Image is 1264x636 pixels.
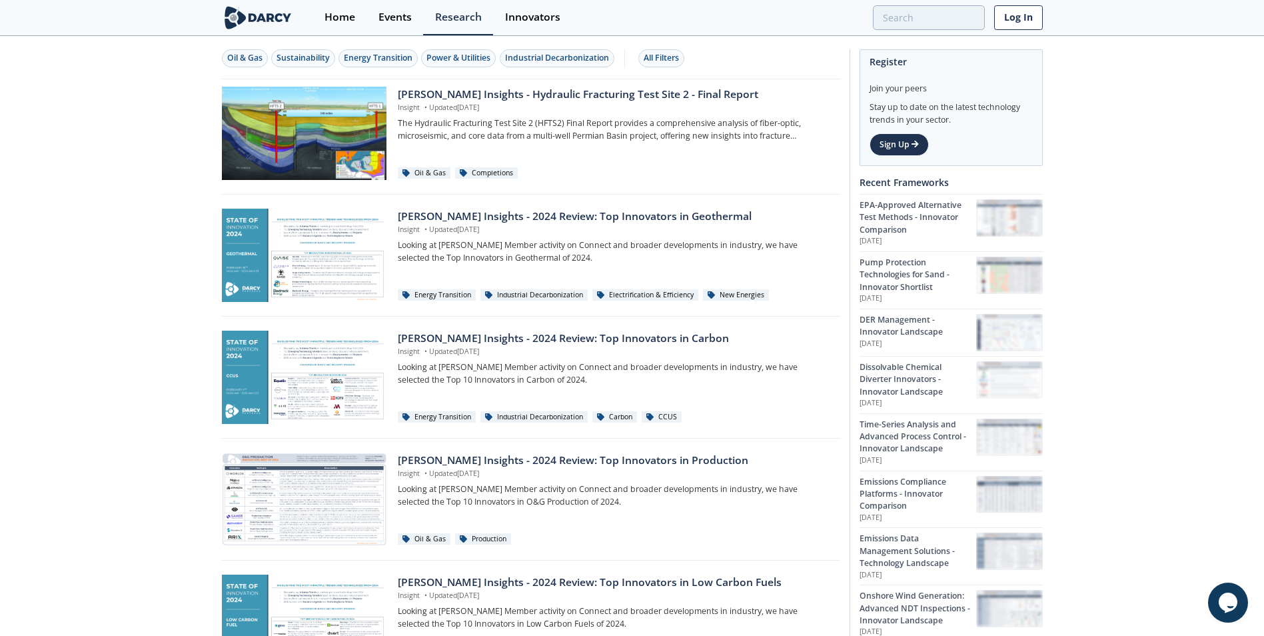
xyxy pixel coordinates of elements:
a: Dissolvable Chemical Diverter Innovators - Innovator Landscape [DATE] Dissolvable Chemical Divert... [860,356,1043,413]
p: Insight Updated [DATE] [398,103,830,113]
span: • [422,103,429,112]
a: DER Management - Innovator Landscape [DATE] DER Management - Innovator Landscape preview [860,309,1043,356]
div: Production [455,533,511,545]
div: Time-Series Analysis and Advanced Process Control - Innovator Landscape [860,419,976,455]
p: Looking at [PERSON_NAME] Member activity on Connect and broader developments in industry, we have... [398,483,830,508]
div: Research [435,12,482,23]
p: [DATE] [860,339,976,349]
button: Sustainability [271,49,335,67]
div: EPA-Approved Alternative Test Methods - Innovator Comparison [860,199,976,236]
div: Stay up to date on the latest technology trends in your sector. [870,95,1033,126]
p: [DATE] [860,293,976,304]
div: Industrial Decarbonization [480,411,588,423]
div: New Energies [703,289,769,301]
a: EPA-Approved Alternative Test Methods - Innovator Comparison [DATE] EPA-Approved Alternative Test... [860,194,1043,251]
div: Oil & Gas [398,533,450,545]
p: The Hydraulic Fracturing Test Site 2 (HFTS2) Final Report provides a comprehensive analysis of fi... [398,117,830,142]
div: Pump Protection Technologies for Sand - Innovator Shortlist [860,257,976,293]
span: • [422,225,429,234]
p: Insight Updated [DATE] [398,225,830,235]
a: Time-Series Analysis and Advanced Process Control - Innovator Landscape [DATE] Time-Series Analys... [860,413,1043,471]
button: All Filters [638,49,684,67]
p: [DATE] [860,570,976,581]
div: DER Management - Innovator Landscape [860,314,976,339]
a: Darcy Insights - 2024 Review: Top Innovators in Geothermal preview [PERSON_NAME] Insights - 2024 ... [222,209,840,302]
p: Insight Updated [DATE] [398,591,830,601]
a: Log In [994,5,1043,30]
div: Power & Utilities [426,52,490,64]
a: Pump Protection Technologies for Sand - Innovator Shortlist [DATE] Pump Protection Technologies f... [860,251,1043,309]
p: [DATE] [860,455,976,466]
div: Recent Frameworks [860,171,1043,194]
button: Industrial Decarbonization [500,49,614,67]
span: • [422,469,429,478]
div: Emissions Data Management Solutions - Technology Landscape [860,533,976,569]
a: Darcy Insights - Hydraulic Fracturing Test Site 2 - Final Report preview [PERSON_NAME] Insights -... [222,87,840,180]
img: logo-wide.svg [222,6,295,29]
p: Insight Updated [DATE] [398,469,830,479]
div: Events [378,12,412,23]
div: Energy Transition [398,289,476,301]
p: [DATE] [860,236,976,247]
button: Energy Transition [338,49,418,67]
div: Energy Transition [344,52,412,64]
div: Join your peers [870,73,1033,95]
iframe: chat widget [1208,583,1251,623]
p: Insight Updated [DATE] [398,347,830,357]
p: [DATE] [860,398,976,409]
a: Sign Up [870,133,929,156]
div: All Filters [644,52,679,64]
a: Emissions Compliance Platforms - Innovator Comparison [DATE] Emissions Compliance Platforms - Inn... [860,471,1043,528]
div: Innovators [505,12,560,23]
button: Oil & Gas [222,49,268,67]
div: Oil & Gas [398,167,450,179]
div: Industrial Decarbonization [480,289,588,301]
p: Looking at [PERSON_NAME] Member activity on Connect and broader developments in industry, we have... [398,361,830,386]
p: Looking at [PERSON_NAME] Member activity on Connect and broader developments in industry, we have... [398,239,830,264]
div: Oil & Gas [227,52,263,64]
div: Emissions Compliance Platforms - Innovator Comparison [860,476,976,513]
a: Emissions Data Management Solutions - Technology Landscape [DATE] Emissions Data Management Solut... [860,527,1043,585]
span: • [422,347,429,356]
div: CCUS [642,411,682,423]
div: [PERSON_NAME] Insights - 2024 Review: Top Innovators in Low Carbon Fuels [398,575,830,591]
button: Power & Utilities [421,49,496,67]
div: [PERSON_NAME] Insights - 2024 Review: Top Innovators in Geothermal [398,209,830,225]
div: [PERSON_NAME] Insights - 2024 Review: Top Innovators in Production [398,453,830,469]
div: Dissolvable Chemical Diverter Innovators - Innovator Landscape [860,361,976,398]
div: Completions [455,167,518,179]
div: Register [870,50,1033,73]
div: Home [324,12,355,23]
div: [PERSON_NAME] Insights - 2024 Review: Top Innovators in Carbon [398,331,830,347]
div: Electrification & Efficiency [592,289,698,301]
p: [DATE] [860,513,976,523]
a: Darcy Insights - 2024 Review: Top Innovators in Production preview [PERSON_NAME] Insights - 2024 ... [222,453,840,546]
input: Advanced Search [873,5,985,30]
div: Carbon [592,411,637,423]
div: Energy Transition [398,411,476,423]
div: Sustainability [277,52,330,64]
span: • [422,591,429,600]
div: Industrial Decarbonization [505,52,609,64]
div: Onshore Wind Generation: Advanced NDT Inspections - Innovator Landscape [860,590,976,627]
div: [PERSON_NAME] Insights - Hydraulic Fracturing Test Site 2 - Final Report [398,87,830,103]
a: Darcy Insights - 2024 Review: Top Innovators in Carbon preview [PERSON_NAME] Insights - 2024 Revi... [222,331,840,424]
p: Looking at [PERSON_NAME] Member activity on Connect and broader developments in industry, we have... [398,605,830,630]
